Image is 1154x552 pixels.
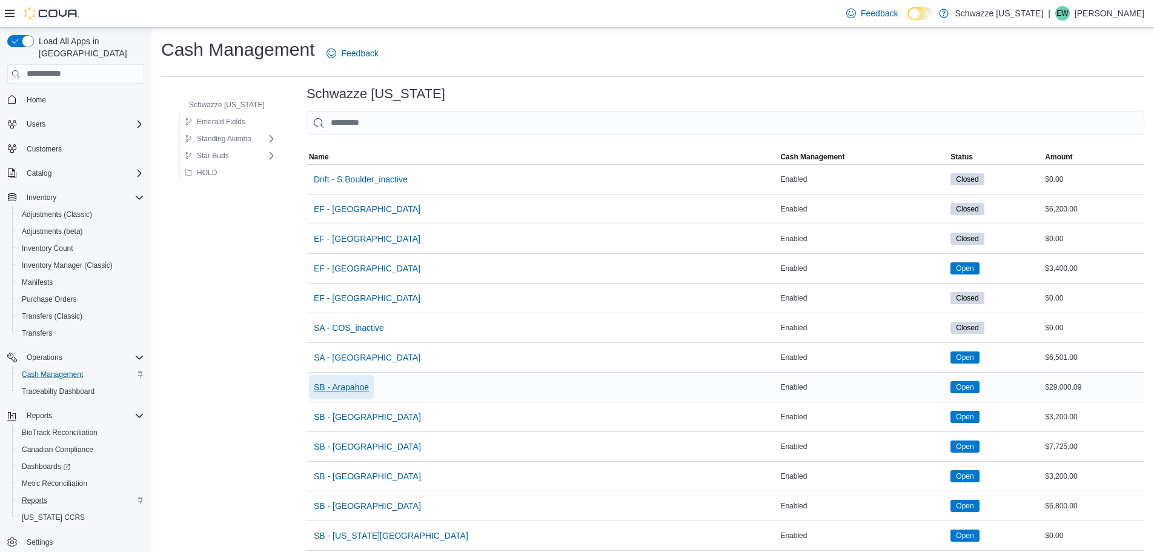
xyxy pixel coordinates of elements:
[778,528,948,543] div: Enabled
[12,492,149,509] button: Reports
[22,408,57,423] button: Reports
[12,257,149,274] button: Inventory Manager (Classic)
[778,321,948,335] div: Enabled
[950,262,979,274] span: Open
[309,256,425,281] button: EF - [GEOGRAPHIC_DATA]
[12,223,149,240] button: Adjustments (beta)
[1043,439,1144,454] div: $7,725.00
[17,326,144,341] span: Transfers
[314,233,420,245] span: EF - [GEOGRAPHIC_DATA]
[778,499,948,513] div: Enabled
[778,380,948,394] div: Enabled
[22,535,58,550] a: Settings
[12,458,149,475] a: Dashboards
[22,210,92,219] span: Adjustments (Classic)
[956,293,978,304] span: Closed
[314,381,369,393] span: SB - Arapahoe
[17,384,99,399] a: Traceabilty Dashboard
[12,308,149,325] button: Transfers (Classic)
[309,524,473,548] button: SB - [US_STATE][GEOGRAPHIC_DATA]
[17,207,97,222] a: Adjustments (Classic)
[22,117,144,131] span: Users
[322,41,383,65] a: Feedback
[2,165,149,182] button: Catalog
[12,441,149,458] button: Canadian Compliance
[956,500,973,511] span: Open
[22,142,67,156] a: Customers
[12,206,149,223] button: Adjustments (Classic)
[778,291,948,305] div: Enabled
[22,294,77,304] span: Purchase Orders
[309,286,425,310] button: EF - [GEOGRAPHIC_DATA]
[956,441,973,452] span: Open
[17,459,144,474] span: Dashboards
[17,476,92,491] a: Metrc Reconciliation
[17,326,57,341] a: Transfers
[180,131,256,146] button: Standing Akimbo
[950,322,984,334] span: Closed
[778,410,948,424] div: Enabled
[17,309,144,324] span: Transfers (Classic)
[1045,152,1072,162] span: Amount
[956,382,973,393] span: Open
[27,411,52,421] span: Reports
[27,119,45,129] span: Users
[12,424,149,441] button: BioTrack Reconciliation
[778,202,948,216] div: Enabled
[17,367,144,382] span: Cash Management
[341,47,378,59] span: Feedback
[2,189,149,206] button: Inventory
[17,384,144,399] span: Traceabilty Dashboard
[22,350,67,365] button: Operations
[956,322,978,333] span: Closed
[22,311,82,321] span: Transfers (Classic)
[22,261,113,270] span: Inventory Manager (Classic)
[17,510,144,525] span: Washington CCRS
[309,434,426,459] button: SB - [GEOGRAPHIC_DATA]
[956,263,973,274] span: Open
[27,353,62,362] span: Operations
[22,534,144,550] span: Settings
[17,224,88,239] a: Adjustments (beta)
[778,469,948,484] div: Enabled
[17,425,144,440] span: BioTrack Reconciliation
[17,510,90,525] a: [US_STATE] CCRS
[309,345,425,370] button: SA - [GEOGRAPHIC_DATA]
[950,152,973,162] span: Status
[17,258,144,273] span: Inventory Manager (Classic)
[12,383,149,400] button: Traceabilty Dashboard
[22,166,56,181] button: Catalog
[12,325,149,342] button: Transfers
[1055,6,1070,21] div: Ehren Wood
[950,203,984,215] span: Closed
[1043,172,1144,187] div: $0.00
[2,140,149,158] button: Customers
[27,537,53,547] span: Settings
[1043,261,1144,276] div: $3,400.00
[1048,6,1050,21] p: |
[172,98,270,112] button: Schwazze [US_STATE]
[1043,410,1144,424] div: $3,200.00
[1043,469,1144,484] div: $3,200.00
[309,375,374,399] button: SB - Arapahoe
[34,35,144,59] span: Load All Apps in [GEOGRAPHIC_DATA]
[22,462,70,471] span: Dashboards
[17,207,144,222] span: Adjustments (Classic)
[27,168,51,178] span: Catalog
[314,173,408,185] span: Drift - S.Boulder_inactive
[12,475,149,492] button: Metrc Reconciliation
[1056,6,1068,21] span: EW
[314,203,420,215] span: EF - [GEOGRAPHIC_DATA]
[1043,202,1144,216] div: $6,200.00
[2,533,149,551] button: Settings
[197,151,229,161] span: Star Buds
[778,231,948,246] div: Enabled
[1043,350,1144,365] div: $6,501.00
[17,309,87,324] a: Transfers (Classic)
[950,530,979,542] span: Open
[950,173,984,185] span: Closed
[17,292,82,307] a: Purchase Orders
[22,117,50,131] button: Users
[907,7,933,20] input: Dark Mode
[22,513,85,522] span: [US_STATE] CCRS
